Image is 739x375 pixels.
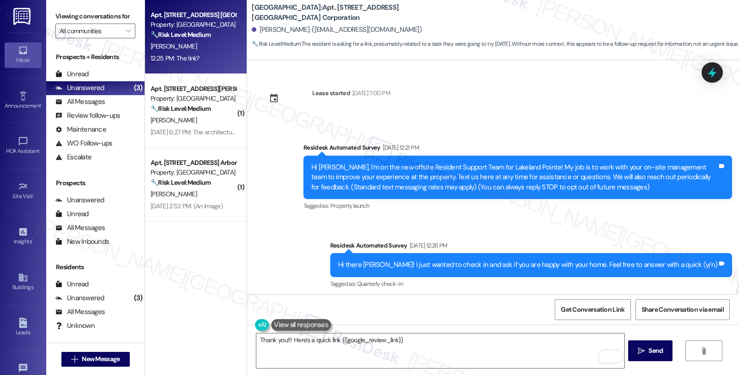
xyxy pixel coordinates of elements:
[151,30,211,39] strong: 🔧 Risk Level: Medium
[5,133,42,158] a: HOA Assistant
[82,354,120,364] span: New Message
[151,94,236,103] div: Property: [GEOGRAPHIC_DATA]
[55,111,120,121] div: Review follow-ups
[252,39,739,49] span: : The resident is asking for a link, presumably related to a task they were going to try [DATE]. ...
[132,291,145,305] div: (3)
[151,158,236,168] div: Apt. [STREET_ADDRESS] Arbor Valley Townhomes Homeowners Association, Inc.
[636,299,730,320] button: Share Conversation via email
[381,143,419,152] div: [DATE] 12:21 PM
[330,202,369,210] span: Property launch
[33,192,35,198] span: •
[55,97,105,107] div: All Messages
[61,352,130,367] button: New Message
[132,81,145,95] div: (3)
[338,260,717,270] div: Hi there [PERSON_NAME]! I just wanted to check in and ask if you are happy with your home. Feel f...
[252,40,301,48] strong: 🔧 Risk Level: Medium
[252,3,436,23] b: [GEOGRAPHIC_DATA]: Apt. [STREET_ADDRESS] [GEOGRAPHIC_DATA] Corporation
[55,139,112,148] div: WO Follow-ups
[55,237,109,247] div: New Inbounds
[151,10,236,20] div: Apt. [STREET_ADDRESS] [GEOGRAPHIC_DATA] Corporation
[330,277,732,290] div: Tagged as:
[55,307,105,317] div: All Messages
[55,279,89,289] div: Unread
[151,116,197,124] span: [PERSON_NAME]
[55,9,135,24] label: Viewing conversations for
[55,321,95,331] div: Unknown
[303,199,732,212] div: Tagged as:
[638,347,645,355] i: 
[151,104,211,113] strong: 🔧 Risk Level: Medium
[303,143,732,156] div: Residesk Automated Survey
[151,42,197,50] span: [PERSON_NAME]
[330,241,732,254] div: Residesk Automated Survey
[126,27,131,35] i: 
[46,52,145,62] div: Prospects + Residents
[5,315,42,340] a: Leads
[55,209,89,219] div: Unread
[561,305,624,315] span: Get Conversation Link
[55,83,104,93] div: Unanswered
[350,88,390,98] div: [DATE] 7:00 PM
[555,299,630,320] button: Get Conversation Link
[407,241,448,250] div: [DATE] 12:26 PM
[151,202,223,210] div: [DATE] 2:52 PM: (An Image)
[55,152,91,162] div: Escalate
[5,179,42,204] a: Site Visit •
[311,163,717,192] div: Hi [PERSON_NAME], I'm on the new offsite Resident Support Team for Lakeland Pointe! My job is to ...
[151,168,236,177] div: Property: [GEOGRAPHIC_DATA]
[700,347,707,355] i: 
[312,88,350,98] div: Lease started
[46,178,145,188] div: Prospects
[648,346,663,356] span: Send
[357,280,403,288] span: Quarterly check-in
[13,8,32,25] img: ResiDesk Logo
[151,54,200,62] div: 12:25 PM: The link?
[46,262,145,272] div: Residents
[642,305,724,315] span: Share Conversation via email
[55,69,89,79] div: Unread
[71,356,78,363] i: 
[5,42,42,67] a: Inbox
[256,333,624,368] textarea: To enrich screen reader interactions, please activate Accessibility in Grammarly extension settings
[151,178,211,187] strong: 🔧 Risk Level: Medium
[151,190,197,198] span: [PERSON_NAME]
[5,224,42,249] a: Insights •
[151,84,236,94] div: Apt. [STREET_ADDRESS][PERSON_NAME] Arbor Valley Townhomes Homeowners Association, Inc.
[151,20,236,30] div: Property: [GEOGRAPHIC_DATA]
[60,24,121,38] input: All communities
[252,25,422,35] div: [PERSON_NAME]. ([EMAIL_ADDRESS][DOMAIN_NAME])
[628,340,673,361] button: Send
[41,101,42,108] span: •
[55,195,104,205] div: Unanswered
[5,270,42,295] a: Buildings
[55,293,104,303] div: Unanswered
[55,125,106,134] div: Maintenance
[32,237,33,243] span: •
[55,223,105,233] div: All Messages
